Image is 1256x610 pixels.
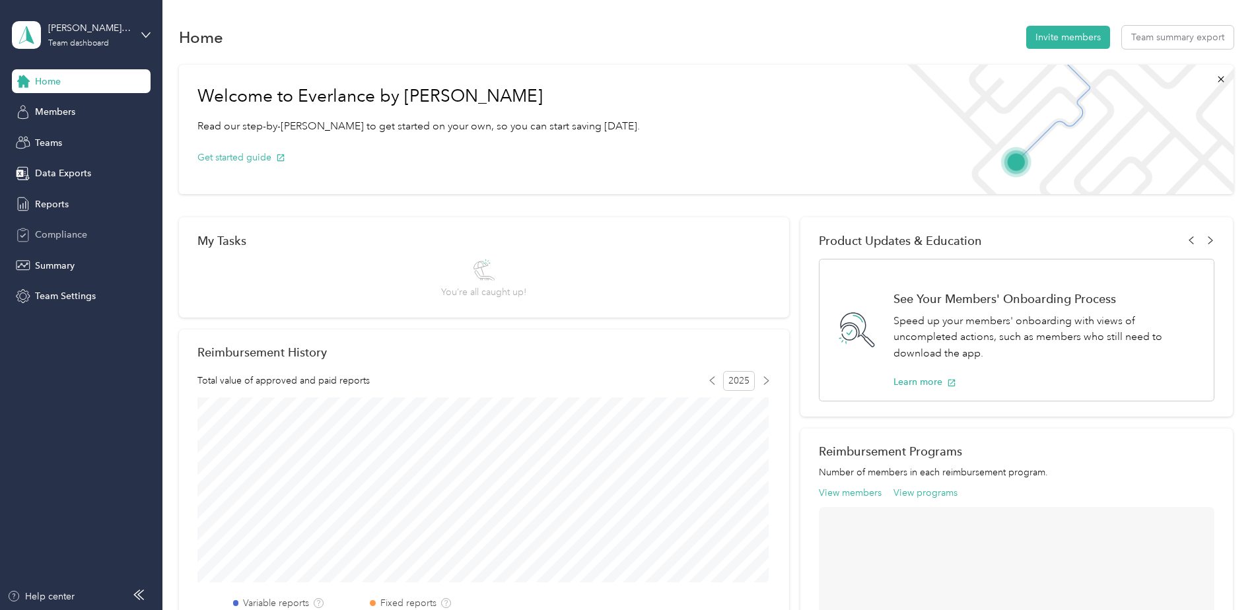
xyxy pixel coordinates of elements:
h1: Welcome to Everlance by [PERSON_NAME] [197,86,640,107]
span: Summary [35,259,75,273]
span: 2025 [723,371,755,391]
span: Members [35,105,75,119]
h2: Reimbursement History [197,345,327,359]
label: Variable reports [243,596,309,610]
iframe: Everlance-gr Chat Button Frame [1182,536,1256,610]
p: Number of members in each reimbursement program. [819,465,1214,479]
h1: See Your Members' Onboarding Process [893,292,1200,306]
button: View members [819,486,882,500]
h2: Reimbursement Programs [819,444,1214,458]
span: Data Exports [35,166,91,180]
span: Team Settings [35,289,96,303]
button: View programs [893,486,958,500]
img: Welcome to everlance [894,65,1233,194]
button: Learn more [893,375,956,389]
div: Team dashboard [48,40,109,48]
button: Invite members [1026,26,1110,49]
span: You’re all caught up! [441,285,526,299]
p: Speed up your members' onboarding with views of uncompleted actions, such as members who still ne... [893,313,1200,362]
span: Teams [35,136,62,150]
label: Fixed reports [380,596,436,610]
button: Get started guide [197,151,285,164]
button: Team summary export [1122,26,1234,49]
span: Total value of approved and paid reports [197,374,370,388]
span: Compliance [35,228,87,242]
span: Product Updates & Education [819,234,982,248]
span: Home [35,75,61,88]
button: Help center [7,590,75,603]
div: My Tasks [197,234,771,248]
h1: Home [179,30,223,44]
p: Read our step-by-[PERSON_NAME] to get started on your own, so you can start saving [DATE]. [197,118,640,135]
span: Reports [35,197,69,211]
div: [PERSON_NAME] team [48,21,131,35]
